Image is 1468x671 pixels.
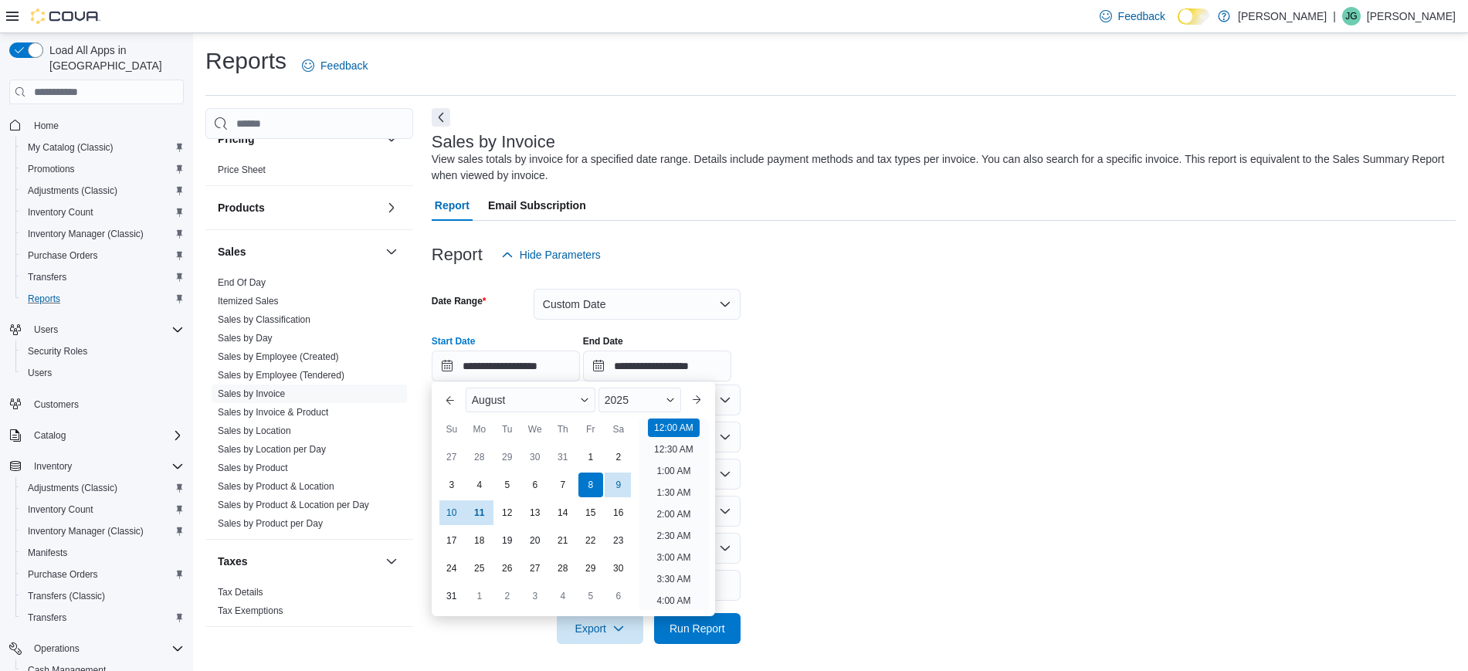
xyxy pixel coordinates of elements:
button: Pricing [382,130,401,148]
span: Load All Apps in [GEOGRAPHIC_DATA] [43,42,184,73]
span: Inventory [28,457,184,476]
a: Tax Details [218,587,263,598]
span: Price Sheet [218,164,266,176]
button: Previous Month [438,388,463,412]
span: Hide Parameters [520,247,601,263]
span: Reports [22,290,184,308]
button: Inventory Count [15,499,190,520]
span: Sales by Product per Day [218,517,323,530]
button: Operations [28,639,86,658]
label: Start Date [432,335,476,347]
a: Feedback [1093,1,1171,32]
span: Tax Details [218,586,263,598]
div: Mo [467,417,492,442]
div: day-18 [467,528,492,553]
div: day-3 [523,584,548,608]
span: Adjustments (Classic) [28,185,117,197]
h1: Reports [205,46,286,76]
div: August, 2025 [438,443,632,610]
button: Reports [15,288,190,310]
span: Sales by Invoice [218,388,285,400]
li: 12:30 AM [648,440,700,459]
h3: Report [432,246,483,264]
h3: Pricing [218,131,254,147]
span: Security Roles [22,342,184,361]
span: Purchase Orders [22,565,184,584]
a: Sales by Product [218,463,288,473]
button: Sales [382,242,401,261]
span: Transfers [28,612,66,624]
button: Inventory Manager (Classic) [15,520,190,542]
button: Taxes [382,552,401,571]
h3: Sales by Invoice [432,133,555,151]
span: Users [28,367,52,379]
div: day-11 [467,500,492,525]
div: day-12 [495,500,520,525]
span: Sales by Location per Day [218,443,326,456]
span: Email Subscription [488,190,586,221]
span: Inventory [34,460,72,473]
div: day-16 [606,500,631,525]
button: Run Report [654,613,741,644]
button: Sales [218,244,379,259]
span: Feedback [1118,8,1165,24]
span: Inventory Manager (Classic) [22,522,184,541]
button: Users [15,362,190,384]
li: 4:00 AM [650,591,697,610]
span: Operations [34,642,80,655]
div: day-27 [439,445,464,469]
span: Users [34,324,58,336]
a: Sales by Product & Location per Day [218,500,369,510]
img: Cova [31,8,100,24]
h3: Taxes [218,554,248,569]
span: Transfers (Classic) [22,587,184,605]
span: Customers [28,395,184,414]
button: Catalog [28,426,72,445]
div: day-26 [495,556,520,581]
div: day-5 [495,473,520,497]
span: Report [435,190,470,221]
div: day-1 [578,445,603,469]
a: Sales by Location [218,425,291,436]
button: Pricing [218,131,379,147]
input: Press the down key to enter a popover containing a calendar. Press the escape key to close the po... [432,351,580,381]
span: My Catalog (Classic) [28,141,114,154]
span: Sales by Invoice & Product [218,406,328,419]
button: Inventory [3,456,190,477]
span: Manifests [28,547,67,559]
button: Adjustments (Classic) [15,180,190,202]
span: Users [28,320,184,339]
button: Hide Parameters [495,239,607,270]
button: Inventory Manager (Classic) [15,223,190,245]
h3: Products [218,200,265,215]
a: Tax Exemptions [218,605,283,616]
a: Inventory Count [22,203,100,222]
h3: Sales [218,244,246,259]
span: Catalog [28,426,184,445]
span: Purchase Orders [22,246,184,265]
a: Adjustments (Classic) [22,181,124,200]
a: Adjustments (Classic) [22,479,124,497]
span: Promotions [28,163,75,175]
div: day-30 [523,445,548,469]
span: Catalog [34,429,66,442]
div: day-21 [551,528,575,553]
a: Sales by Invoice & Product [218,407,328,418]
button: Catalog [3,425,190,446]
span: Security Roles [28,345,87,358]
div: day-2 [606,445,631,469]
button: Inventory Count [15,202,190,223]
a: Sales by Employee (Tendered) [218,370,344,381]
p: | [1333,7,1336,25]
div: day-23 [606,528,631,553]
span: Transfers [22,268,184,286]
div: Taxes [205,583,413,626]
div: day-28 [467,445,492,469]
a: Itemized Sales [218,296,279,307]
div: day-22 [578,528,603,553]
div: Sa [606,417,631,442]
span: Transfers (Classic) [28,590,105,602]
a: Transfers [22,268,73,286]
span: Reports [28,293,60,305]
span: JG [1345,7,1357,25]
